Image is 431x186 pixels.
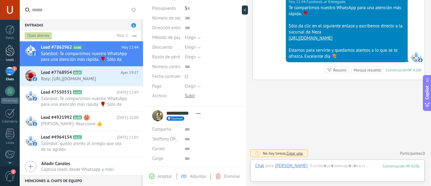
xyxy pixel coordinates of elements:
button: Correo [152,144,165,154]
div: № A106 [408,67,422,73]
div: Presupuesto [152,4,180,13]
div: Dirección entrega [152,23,180,33]
button: Elegir [185,81,201,91]
a: [URL][DOMAIN_NAME] [289,35,332,41]
span: Pago [152,84,162,88]
a: Lead #4964154 A101 [DATE] 11:05 Salesbot: quedo atento al arreglo que sea de su agrado [20,131,143,156]
button: Más [128,30,141,41]
div: $ [185,4,237,13]
div: Menciones & Chats de equipo [20,175,141,186]
span: A104 [73,90,82,94]
div: Panel [1,36,19,40]
span: Crear una [286,151,302,156]
span: [PERSON_NAME]: Reaccionó 👍 [41,121,127,127]
span: Fecha contrato [152,74,181,79]
span: Elegir [185,44,196,50]
span: 1 [131,23,136,28]
div: Pago [152,81,180,91]
div: Marque resuelto [354,67,381,73]
span: Elegir [185,83,196,89]
span: A100 [73,115,82,119]
div: Número de seguimiento [152,13,180,23]
a: Lead #4921992 A100 [DATE] 16:00 [PERSON_NAME]: Reaccionó 👍 [20,112,143,131]
span: Número de seguimiento [152,16,199,20]
span: Lead #4921992 [41,115,72,121]
span: : [308,163,309,169]
span: Elegir [185,35,196,40]
span: 0 [423,151,425,156]
div: Sólo da clic en el siguiente enlace y escríbenos directo a la sucursal de Neza [289,23,405,35]
span: A106 [73,45,82,49]
div: Archivo [152,91,180,101]
div: Ocultar [242,5,248,15]
div: Chats abiertos [25,32,52,40]
img: facebook-sm.svg [33,52,37,56]
img: facebook-sm.svg [33,142,37,146]
span: Añadir Canales [41,161,114,167]
span: Correo [152,146,165,152]
div: Calendario [1,120,19,124]
div: Compañía [152,125,180,134]
span: Dirección entrega [152,26,186,30]
span: Descuento [152,45,172,50]
div: Fecha contrato [152,72,180,81]
img: facebook-sm.svg [33,77,37,81]
div: WhatsApp [1,98,18,104]
span: Hoy 11:44 [122,44,139,50]
span: Método de pago [152,35,184,40]
div: Leads [1,58,19,62]
span: Salesbot: Te compartimos nuestro WhatsApp para una atención más rápida. 🌹 Sólo da clic en el sigu... [41,96,127,107]
span: Cargo [152,156,163,161]
div: No hay tareas. [263,151,303,156]
span: A105 [73,71,82,74]
div: Miranda Iván [275,163,308,168]
span: facebook [171,117,183,120]
button: Elegir [185,43,201,52]
div: Listas [1,141,19,145]
img: facebook-sm.svg [33,122,37,126]
button: Elegir [185,33,201,43]
div: Conversación [386,67,408,73]
a: Lead #7862962 A106 Hoy 11:44 Salesbot: Te compartimos nuestro WhatsApp para una atención más rápi... [20,41,143,66]
span: Eliminar [224,174,240,179]
span: Archivo [152,94,167,98]
span: Teléfono Oficina [152,136,184,142]
span: Facebook [411,51,422,62]
span: Adjuntar [190,174,206,179]
div: Resumir [333,67,347,73]
span: Razón de pérdida [152,55,186,59]
span: [DATE] 12:49 [117,89,139,95]
span: Captura leads desde Whatsapp y más! [41,167,114,172]
div: Razón de pérdida [152,52,180,62]
div: Total: 5 [114,33,128,39]
span: Lead #7550531 [41,89,72,95]
span: Lead #4964154 [41,134,72,140]
span: Lead #7768954 [41,70,72,76]
span: Copilot [424,86,430,100]
span: 1 [11,169,16,174]
a: Lead #7768954 A105 Ayer 19:27 Rosy: [URL][DOMAIN_NAME] [20,67,143,86]
button: Teléfono Oficina [152,134,180,144]
img: facebook-sm.svg [418,58,423,62]
span: Lead #7862962 [41,44,72,50]
div: Descuento [152,43,180,52]
div: Método de pago [152,33,180,43]
div: Te compartimos nuestro WhatsApp para una atención más rápida. 🌹 [289,5,405,17]
span: A101 [73,135,82,139]
div: Cargo [152,154,180,164]
span: Elegir [185,54,196,60]
div: Entradas [20,19,141,30]
span: Rosy: [URL][DOMAIN_NAME] [41,76,127,82]
a: Participantes:0 [400,151,425,156]
span: [DATE] 16:00 [117,115,139,121]
div: Número contrato [152,62,180,72]
span: Salesbot: Te compartimos nuestro WhatsApp para una atención más rápida. 🌹 Sólo da clic en el sigu... [41,51,127,62]
div: Chats [1,77,19,81]
img: facebook-sm.svg [33,97,37,101]
span: [DATE] 11:05 [117,134,139,140]
span: 1 [12,66,17,71]
a: Lead #7550531 A104 [DATE] 12:49 Salesbot: Te compartimos nuestro WhatsApp para una atención más r... [20,86,143,111]
button: Elegir [185,52,201,62]
div: Estamos para servirte y quedamos atentos a lo que se te ofrezca. Excelente día 💐 [289,47,405,60]
span: para [265,163,274,169]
